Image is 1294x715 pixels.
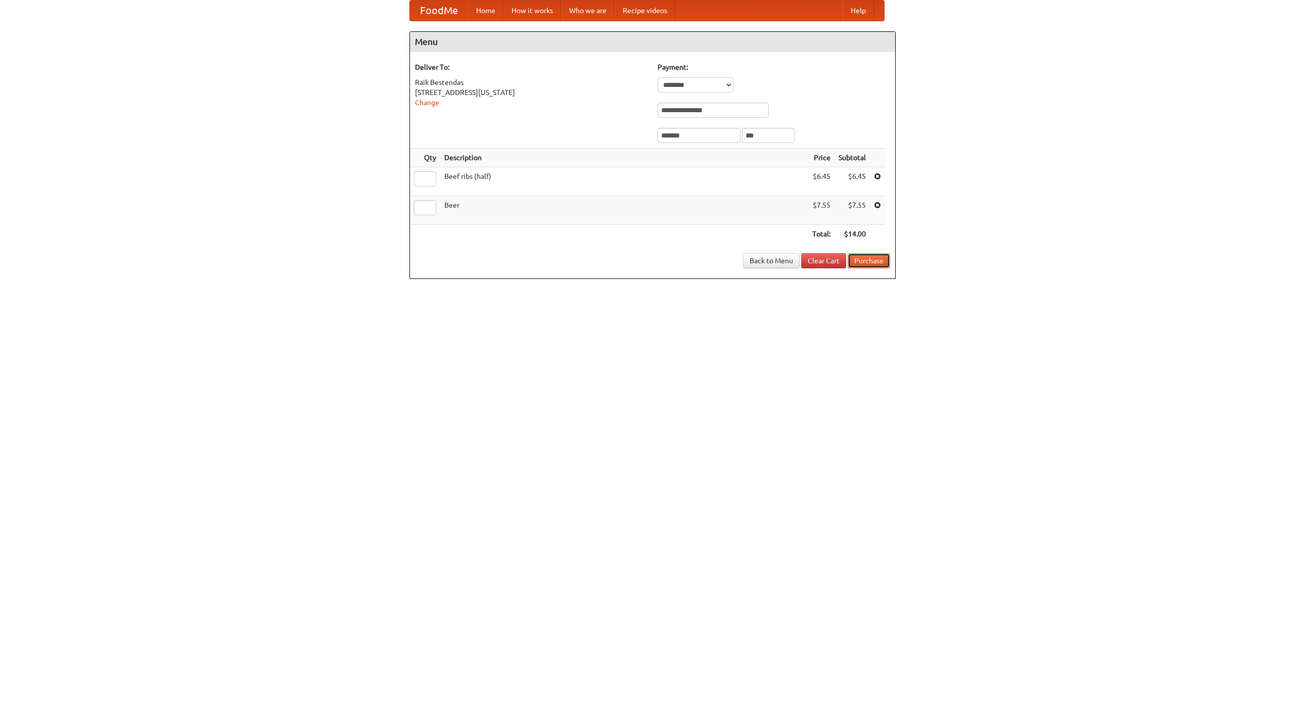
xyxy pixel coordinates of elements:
[415,62,648,72] h5: Deliver To:
[835,225,870,244] th: $14.00
[561,1,615,21] a: Who we are
[503,1,561,21] a: How it works
[415,87,648,98] div: [STREET_ADDRESS][US_STATE]
[835,149,870,167] th: Subtotal
[808,149,835,167] th: Price
[415,99,439,107] a: Change
[468,1,503,21] a: Home
[801,253,846,268] a: Clear Cart
[808,196,835,225] td: $7.55
[743,253,800,268] a: Back to Menu
[843,1,874,21] a: Help
[440,196,808,225] td: Beer
[658,62,890,72] h5: Payment:
[615,1,675,21] a: Recipe videos
[440,167,808,196] td: Beef ribs (half)
[808,225,835,244] th: Total:
[848,253,890,268] button: Purchase
[410,1,468,21] a: FoodMe
[808,167,835,196] td: $6.45
[835,167,870,196] td: $6.45
[410,149,440,167] th: Qty
[415,77,648,87] div: Raik Bestendas
[410,32,895,52] h4: Menu
[835,196,870,225] td: $7.55
[440,149,808,167] th: Description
